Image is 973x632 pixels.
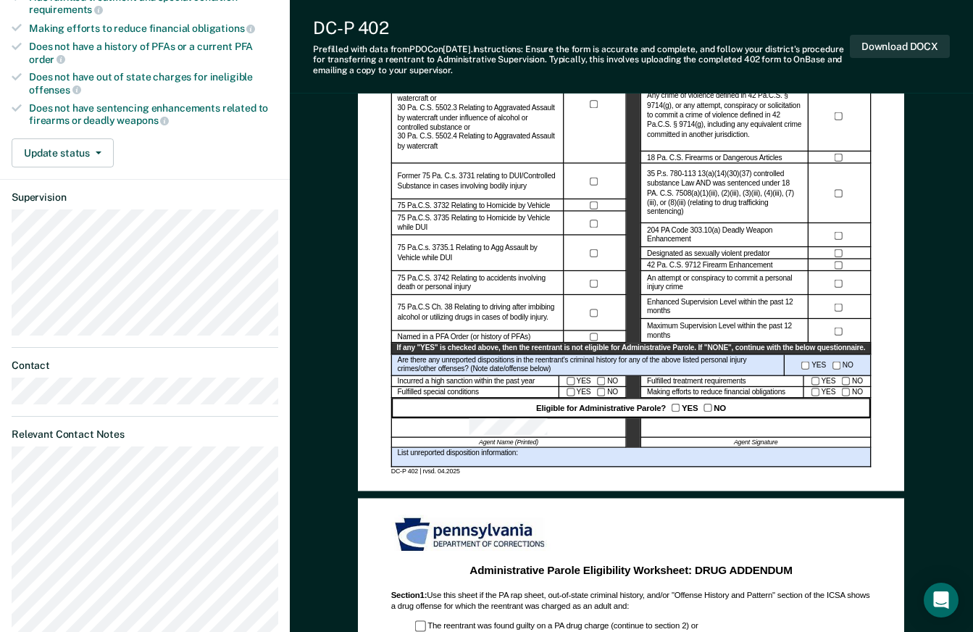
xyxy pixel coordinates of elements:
div: The reentrant was found guilty on a PA drug charge (continue to section 2) or [415,621,871,632]
div: Fulfilled special conditions [391,387,559,399]
div: Eligible for Administrative Parole? YES NO [391,399,872,418]
div: YES NO [804,375,872,387]
label: Maximum Supervision Level within the past 12 months [647,322,802,341]
div: Agent Signature [641,438,872,448]
div: YES NO [804,387,872,399]
div: Making efforts to reduce financial [29,22,278,35]
dt: Supervision [12,191,278,204]
label: 30 Pa. C.S. 5502.1 Relating to Homicide by watercraft under influence of alcohol or controlled su... [398,56,558,151]
div: YES NO [559,375,627,387]
div: Prefilled with data from PDOC on [DATE] . Instructions: Ensure the form is accurate and complete,... [313,44,850,75]
div: Administrative Parole Eligibility Worksheet: DRUG ADDENDUM [399,563,864,578]
label: 75 Pa.C.S Ch. 38 Relating to driving after imbibing alcohol or utilizing drugs in cases of bodily... [398,304,558,323]
span: weapons [117,115,169,126]
label: 75 Pa.C.s. 3735.1 Relating to Agg Assault by Vehicle while DUI [398,244,558,263]
div: YES NO [785,354,871,375]
label: 204 PA Code 303.10(a) Deadly Weapon Enhancement [647,226,802,245]
div: DC-P 402 | rvsd. 04.2025 [391,467,872,476]
div: Does not have sentencing enhancements related to firearms or deadly [29,102,278,127]
div: If any "YES" is checked above, then the reentrant is not eligible for Administrative Parole. If "... [391,344,872,355]
label: Named in a PFA Order (or history of PFAs) [398,333,531,342]
label: 75 Pa.C.S. 3735 Relating to Homicide by Vehicle while DUI [398,214,558,233]
label: 75 Pa.C.S. 3742 Relating to accidents involving death or personal injury [398,274,558,293]
label: 18 Pa. C.S. Firearms or Dangerous Articles [647,153,782,162]
dt: Relevant Contact Notes [12,428,278,441]
span: obligations [192,22,255,34]
div: Fulfilled treatment requirements [641,375,804,387]
div: DC-P 402 [313,17,850,38]
label: Former 75 Pa. C.s. 3731 relating to DUI/Controlled Substance in cases involving bodily injury [398,172,558,191]
div: Making efforts to reduce financial obligations [641,387,804,399]
div: Agent Name (Printed) [391,438,627,448]
div: Does not have out of state charges for ineligible [29,71,278,96]
div: Are there any unreported dispositions in the reentrant's criminal history for any of the above li... [391,354,785,375]
button: Update status [12,138,114,167]
button: Download DOCX [850,35,950,59]
div: Use this sheet if the PA rap sheet, out-of-state criminal history, and/or "Offense History and Pa... [391,590,872,612]
label: 75 Pa.C.S. 3732 Relating to Homicide by Vehicle [398,201,551,210]
b: Section 1 : [391,590,427,599]
span: offenses [29,84,81,96]
label: Designated as sexually violent predator [647,249,769,258]
div: Incurred a high sanction within the past year [391,375,559,387]
img: PDOC Logo [391,515,552,555]
dt: Contact [12,359,278,372]
label: Enhanced Supervision Level within the past 12 months [647,298,802,317]
div: Does not have a history of PFAs or a current PFA order [29,41,278,65]
label: Any crime of violence defined in 42 Pa.C.S. § 9714(g), or any attempt, conspiracy or solicitation... [647,92,802,140]
span: requirements [29,4,103,15]
div: Open Intercom Messenger [924,583,959,618]
label: 42 Pa. C.S. 9712 Firearm Enhancement [647,261,772,270]
label: An attempt or conspiracy to commit a personal injury crime [647,274,802,293]
label: 35 P.s. 780-113 13(a)(14)(30)(37) controlled substance Law AND was sentenced under 18 PA. C.S. 75... [647,170,802,217]
div: List unreported disposition information: [391,448,872,467]
div: YES NO [559,387,627,399]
